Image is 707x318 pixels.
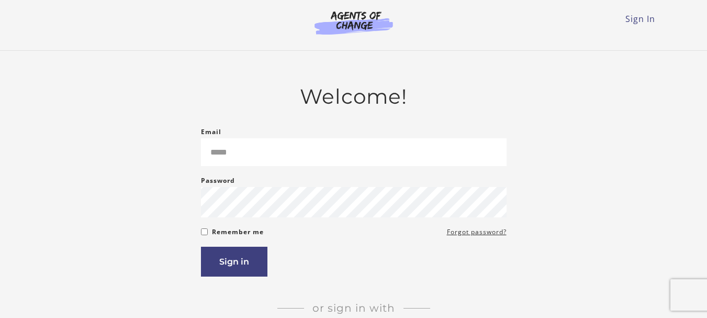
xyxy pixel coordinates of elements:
a: Forgot password? [447,226,507,238]
h2: Welcome! [201,84,507,109]
img: Agents of Change Logo [304,10,404,35]
label: Password [201,174,235,187]
button: Sign in [201,247,267,277]
label: Email [201,126,221,138]
label: Remember me [212,226,264,238]
span: Or sign in with [304,302,403,314]
a: Sign In [625,13,655,25]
